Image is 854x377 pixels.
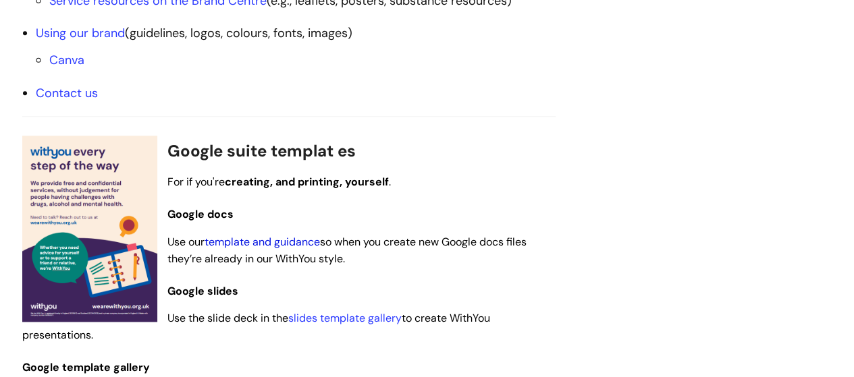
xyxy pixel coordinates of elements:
[167,140,356,161] span: Google suite templat es
[22,311,490,342] span: Use the slide deck in the to create WithYou presentations.
[205,235,320,249] a: template and guidance
[36,85,98,101] a: Contact us
[167,235,527,266] span: Use our so when you create new Google docs files they’re already in our WithYou style.
[167,284,238,298] span: Google slides
[167,207,234,221] span: Google docs
[288,311,402,325] a: slides template gallery
[22,136,157,322] img: A sample editable poster template
[36,22,556,71] li: (guidelines, logos, colours, fonts, images)
[22,360,150,374] span: Google template gallery
[49,52,84,68] a: Canva
[167,175,391,189] span: For if you're .
[36,25,125,41] a: Using our brand
[225,175,389,189] strong: creating, and printing, yourself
